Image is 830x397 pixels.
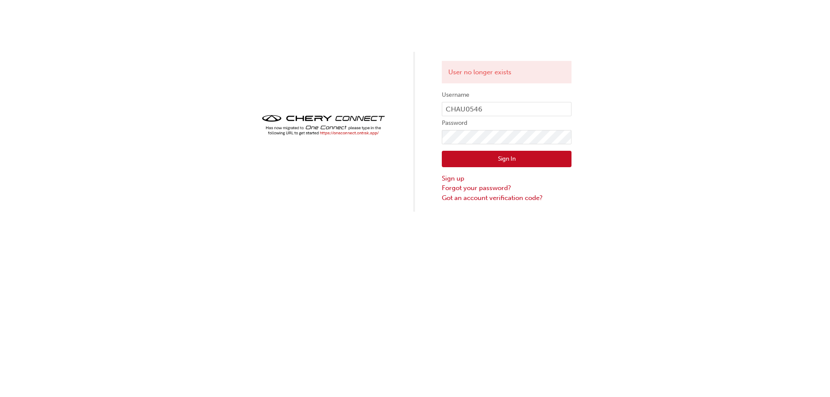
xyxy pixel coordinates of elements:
[442,193,571,203] a: Got an account verification code?
[442,102,571,117] input: Username
[442,61,571,84] div: User no longer exists
[259,112,388,138] img: cheryconnect
[442,151,571,167] button: Sign In
[442,90,571,100] label: Username
[442,183,571,193] a: Forgot your password?
[442,118,571,128] label: Password
[442,174,571,184] a: Sign up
